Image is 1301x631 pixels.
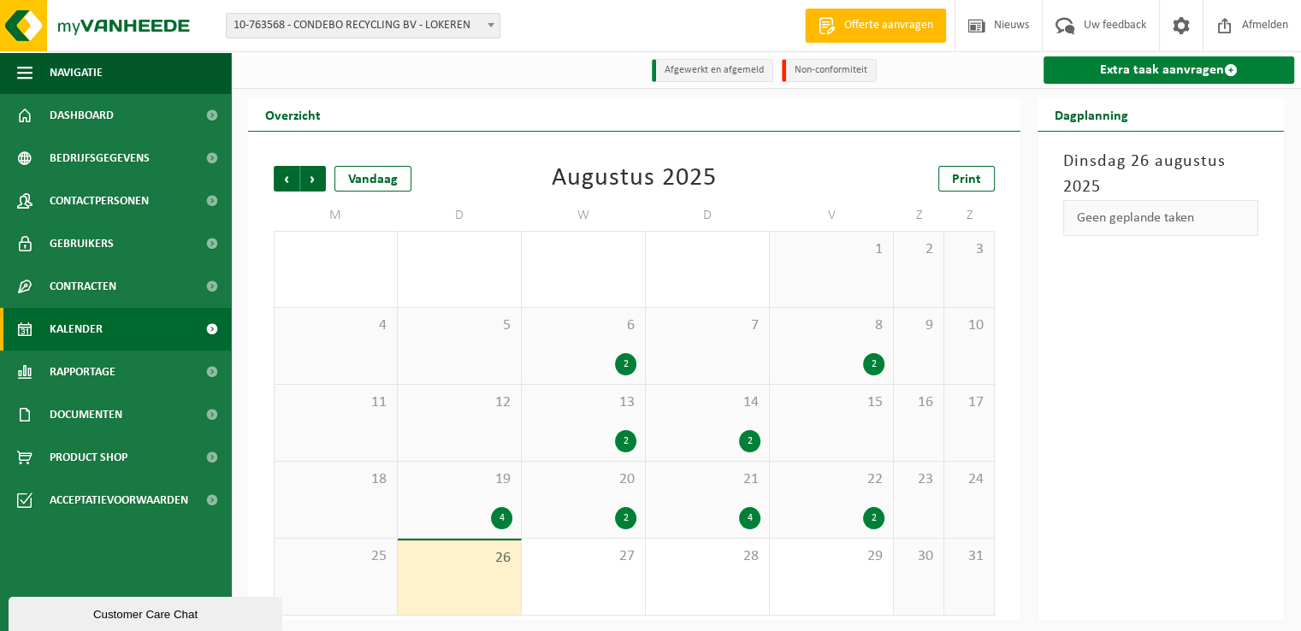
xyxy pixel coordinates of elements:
span: 19 [406,470,512,489]
li: Afgewerkt en afgemeld [652,59,773,82]
span: Contactpersonen [50,180,149,222]
td: D [398,200,522,231]
span: 18 [283,470,388,489]
td: M [274,200,398,231]
div: 2 [863,353,884,375]
h2: Overzicht [248,97,338,131]
span: Gebruikers [50,222,114,265]
span: 12 [406,393,512,412]
span: Navigatie [50,51,103,94]
span: 24 [953,470,985,489]
span: 3 [953,240,985,259]
span: 31 [953,547,985,566]
div: Geen geplande taken [1063,200,1258,236]
div: 4 [739,507,760,529]
span: Bedrijfsgegevens [50,137,150,180]
span: Documenten [50,393,122,436]
div: 2 [739,430,760,452]
span: 23 [902,470,935,489]
div: Vandaag [334,166,411,192]
span: 6 [530,316,636,335]
div: 4 [491,507,512,529]
span: 9 [902,316,935,335]
span: 27 [530,547,636,566]
li: Non-conformiteit [782,59,877,82]
span: 29 [778,547,884,566]
span: 14 [654,393,760,412]
div: Augustus 2025 [552,166,717,192]
iframe: chat widget [9,593,286,631]
span: 4 [283,316,388,335]
span: 17 [953,393,985,412]
h2: Dagplanning [1038,97,1145,131]
span: 10-763568 - CONDEBO RECYCLING BV - LOKEREN [226,13,500,38]
span: 22 [778,470,884,489]
div: 2 [615,353,636,375]
span: 30 [902,547,935,566]
span: 7 [654,316,760,335]
span: Product Shop [50,436,127,479]
span: 26 [406,549,512,568]
span: 11 [283,393,388,412]
span: 21 [654,470,760,489]
span: Kalender [50,308,103,351]
a: Offerte aanvragen [805,9,946,43]
span: 16 [902,393,935,412]
td: W [522,200,646,231]
span: Rapportage [50,351,115,393]
span: 8 [778,316,884,335]
span: 10-763568 - CONDEBO RECYCLING BV - LOKEREN [227,14,500,38]
span: 1 [778,240,884,259]
span: 20 [530,470,636,489]
span: Contracten [50,265,116,308]
span: 5 [406,316,512,335]
td: V [770,200,894,231]
h3: Dinsdag 26 augustus 2025 [1063,149,1258,200]
td: D [646,200,770,231]
div: 2 [615,430,636,452]
td: Z [894,200,944,231]
span: 2 [902,240,935,259]
a: Print [938,166,995,192]
span: Print [952,173,981,186]
span: 15 [778,393,884,412]
span: 28 [654,547,760,566]
span: Offerte aanvragen [840,17,937,34]
span: 13 [530,393,636,412]
span: Dashboard [50,94,114,137]
td: Z [944,200,995,231]
span: Vorige [274,166,299,192]
div: 2 [615,507,636,529]
a: Extra taak aanvragen [1044,56,1294,84]
span: 25 [283,547,388,566]
span: 10 [953,316,985,335]
span: Volgende [300,166,326,192]
span: Acceptatievoorwaarden [50,479,188,522]
div: 2 [863,507,884,529]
